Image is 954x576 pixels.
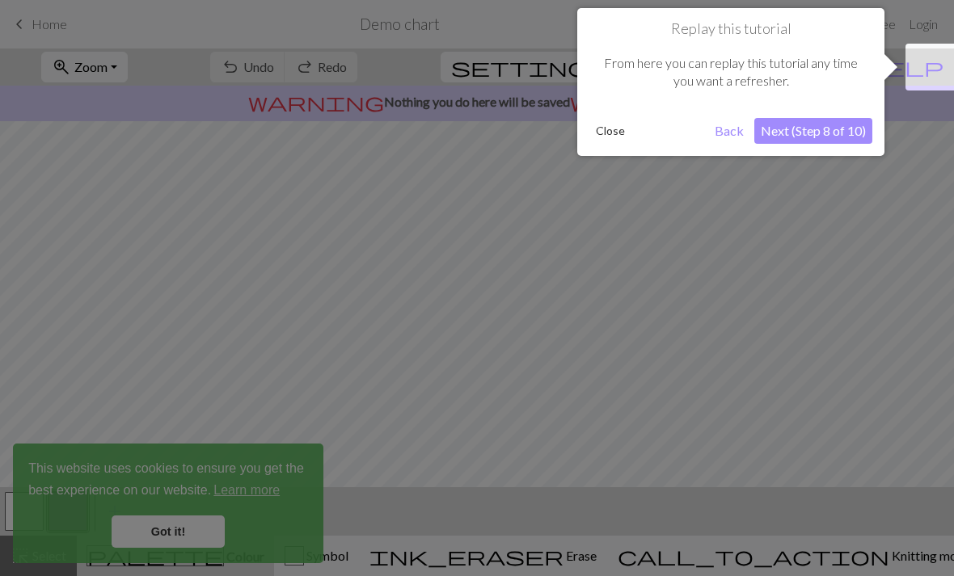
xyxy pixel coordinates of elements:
[708,118,750,144] button: Back
[754,118,872,144] button: Next (Step 8 of 10)
[589,38,872,107] div: From here you can replay this tutorial any time you want a refresher.
[577,8,884,156] div: Replay this tutorial
[589,119,631,143] button: Close
[589,20,872,38] h1: Replay this tutorial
